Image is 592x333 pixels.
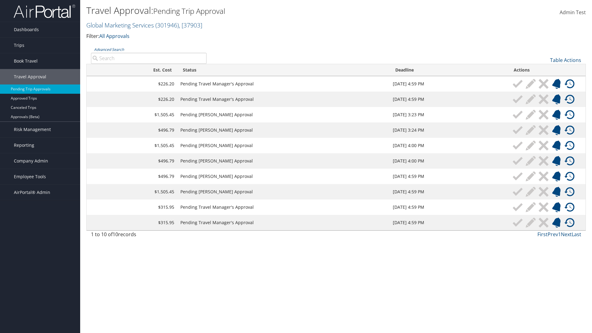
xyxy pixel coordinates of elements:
[511,218,524,228] a: Approve
[550,187,563,197] a: Remind
[390,199,508,215] td: [DATE] 4:59 PM
[537,94,550,104] a: Cancel
[524,125,537,135] a: Modify
[390,184,508,199] td: [DATE] 4:59 PM
[511,141,524,150] a: Approve
[513,171,523,181] img: ta-approve-inactive.png
[548,231,558,238] a: Prev
[537,218,550,228] a: Cancel
[560,9,586,16] span: Admin Test
[565,125,574,135] img: ta-history.png
[390,76,508,92] td: [DATE] 4:59 PM
[390,107,508,122] td: [DATE] 3:23 PM
[177,122,390,138] td: Pending [PERSON_NAME] Approval
[539,125,549,135] img: ta-cancel-inactive.png
[14,53,38,69] span: Book Travel
[526,202,536,212] img: ta-modify-inactive.png
[550,110,563,120] a: Remind
[14,153,48,169] span: Company Admin
[563,125,576,135] a: View History
[572,231,581,238] a: Last
[177,199,390,215] td: Pending Travel Manager's Approval
[86,21,202,29] a: Global Marketing Services
[565,141,574,150] img: ta-history.png
[390,169,508,184] td: [DATE] 4:59 PM
[550,156,563,166] a: Remind
[563,94,576,104] a: View History
[106,169,177,184] td: $496.79
[526,171,536,181] img: ta-modify-inactive.png
[524,110,537,120] a: Modify
[177,64,390,76] th: Status: activate to sort column ascending
[153,6,225,16] small: Pending Trip Approval
[86,4,419,17] h1: Travel Approval:
[99,33,129,39] a: All Approvals
[390,64,508,76] th: Deadline: activate to sort column descending
[91,53,207,64] input: Advanced Search
[177,138,390,153] td: Pending [PERSON_NAME] Approval
[524,218,537,228] a: Modify
[513,141,523,150] img: ta-approve-inactive.png
[552,202,561,212] img: ta-remind.png
[537,141,550,150] a: Cancel
[106,199,177,215] td: $315.95
[14,122,51,137] span: Risk Management
[537,187,550,197] a: Cancel
[14,69,46,84] span: Travel Approval
[565,94,574,104] img: ta-history.png
[14,4,75,18] img: airportal-logo.png
[537,110,550,120] a: Cancel
[539,141,549,150] img: ta-cancel-inactive.png
[539,79,549,89] img: ta-cancel-inactive.png
[550,171,563,181] a: Remind
[390,92,508,107] td: [DATE] 4:59 PM
[513,218,523,228] img: ta-approve-inactive.png
[552,79,561,89] img: ta-remind.png
[563,141,576,150] a: View History
[565,187,574,197] img: ta-history.png
[552,218,561,228] img: ta-remind.png
[526,156,536,166] img: ta-modify-inactive.png
[537,156,550,166] a: Cancel
[513,94,523,104] img: ta-approve-inactive.png
[524,141,537,150] a: Modify
[565,110,574,120] img: ta-history.png
[513,187,523,197] img: ta-approve-inactive.png
[513,156,523,166] img: ta-approve-inactive.png
[106,92,177,107] td: $226.20
[563,156,576,166] a: View History
[539,187,549,197] img: ta-cancel-inactive.png
[508,64,586,76] th: Actions
[563,218,576,228] a: View History
[177,153,390,169] td: Pending [PERSON_NAME] Approval
[177,169,390,184] td: Pending [PERSON_NAME] Approval
[524,79,537,89] a: Modify
[552,125,561,135] img: ta-remind.png
[526,79,536,89] img: ta-modify-inactive.png
[550,141,563,150] a: Remind
[526,94,536,104] img: ta-modify-inactive.png
[513,79,523,89] img: ta-approve-inactive.png
[550,79,563,89] a: Remind
[513,202,523,212] img: ta-approve-inactive.png
[550,57,581,64] a: Table Actions
[526,110,536,120] img: ta-modify-inactive.png
[563,202,576,212] a: View History
[94,47,124,52] a: Advanced Search
[539,156,549,166] img: ta-cancel-inactive.png
[106,215,177,230] td: $315.95
[550,218,563,228] a: Remind
[539,94,549,104] img: ta-cancel-inactive.png
[113,231,118,238] span: 10
[565,156,574,166] img: ta-history.png
[511,156,524,166] a: Approve
[565,171,574,181] img: ta-history.png
[524,171,537,181] a: Modify
[565,218,574,228] img: ta-history.png
[14,22,39,37] span: Dashboards
[537,171,550,181] a: Cancel
[511,171,524,181] a: Approve
[513,110,523,120] img: ta-approve-inactive.png
[106,153,177,169] td: $496.79
[526,141,536,150] img: ta-modify-inactive.png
